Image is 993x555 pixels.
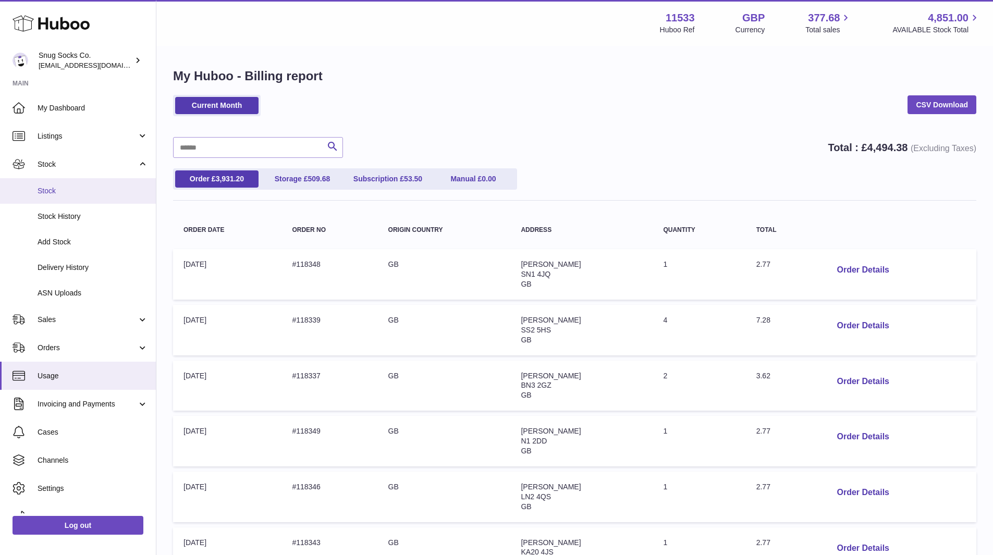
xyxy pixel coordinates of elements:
[521,260,581,268] span: [PERSON_NAME]
[653,305,745,355] td: 4
[173,68,976,84] h1: My Huboo - Billing report
[746,216,818,244] th: Total
[521,447,531,455] span: GB
[38,399,137,409] span: Invoicing and Payments
[281,416,377,466] td: #118349
[404,175,422,183] span: 53.50
[308,175,330,183] span: 509.68
[660,25,695,35] div: Huboo Ref
[173,361,281,411] td: [DATE]
[38,237,148,247] span: Add Stock
[867,142,908,153] span: 4,494.38
[828,482,897,503] button: Order Details
[828,371,897,392] button: Order Details
[653,472,745,522] td: 1
[482,175,496,183] span: 0.00
[653,361,745,411] td: 2
[828,315,897,337] button: Order Details
[378,416,511,466] td: GB
[521,538,581,547] span: [PERSON_NAME]
[38,315,137,325] span: Sales
[38,131,137,141] span: Listings
[261,170,344,188] a: Storage £509.68
[510,216,653,244] th: Address
[892,11,980,35] a: 4,851.00 AVAILABLE Stock Total
[756,372,770,380] span: 3.62
[378,216,511,244] th: Origin Country
[281,216,377,244] th: Order no
[281,305,377,355] td: #118339
[281,361,377,411] td: #118337
[521,492,551,501] span: LN2 4QS
[38,371,148,381] span: Usage
[521,372,581,380] span: [PERSON_NAME]
[378,305,511,355] td: GB
[13,53,28,68] img: info@snugsocks.co.uk
[281,249,377,300] td: #118348
[38,103,148,113] span: My Dashboard
[742,11,765,25] strong: GBP
[173,305,281,355] td: [DATE]
[38,212,148,221] span: Stock History
[805,25,852,35] span: Total sales
[521,391,531,399] span: GB
[281,472,377,522] td: #118346
[38,343,137,353] span: Orders
[173,216,281,244] th: Order Date
[173,416,281,466] td: [DATE]
[39,51,132,70] div: Snug Socks Co.
[38,186,148,196] span: Stock
[756,483,770,491] span: 2.77
[378,472,511,522] td: GB
[38,427,148,437] span: Cases
[521,280,531,288] span: GB
[38,288,148,298] span: ASN Uploads
[38,455,148,465] span: Channels
[666,11,695,25] strong: 11533
[828,142,976,153] strong: Total : £
[928,11,969,25] span: 4,851.00
[756,316,770,324] span: 7.28
[13,516,143,535] a: Log out
[216,175,244,183] span: 3,931.20
[521,336,531,344] span: GB
[521,427,581,435] span: [PERSON_NAME]
[828,426,897,448] button: Order Details
[378,249,511,300] td: GB
[432,170,515,188] a: Manual £0.00
[521,502,531,511] span: GB
[521,483,581,491] span: [PERSON_NAME]
[653,249,745,300] td: 1
[175,97,259,114] a: Current Month
[378,361,511,411] td: GB
[756,260,770,268] span: 2.77
[805,11,852,35] a: 377.68 Total sales
[521,437,547,445] span: N1 2DD
[346,170,430,188] a: Subscription £53.50
[521,381,551,389] span: BN3 2GZ
[828,260,897,281] button: Order Details
[908,95,976,114] a: CSV Download
[892,25,980,35] span: AVAILABLE Stock Total
[653,416,745,466] td: 1
[911,144,976,153] span: (Excluding Taxes)
[38,263,148,273] span: Delivery History
[173,249,281,300] td: [DATE]
[521,270,550,278] span: SN1 4JQ
[521,316,581,324] span: [PERSON_NAME]
[808,11,840,25] span: 377.68
[173,472,281,522] td: [DATE]
[756,427,770,435] span: 2.77
[38,159,137,169] span: Stock
[175,170,259,188] a: Order £3,931.20
[756,538,770,547] span: 2.77
[735,25,765,35] div: Currency
[38,484,148,494] span: Settings
[39,61,153,69] span: [EMAIL_ADDRESS][DOMAIN_NAME]
[521,326,551,334] span: SS2 5HS
[653,216,745,244] th: Quantity
[38,512,148,522] span: Returns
